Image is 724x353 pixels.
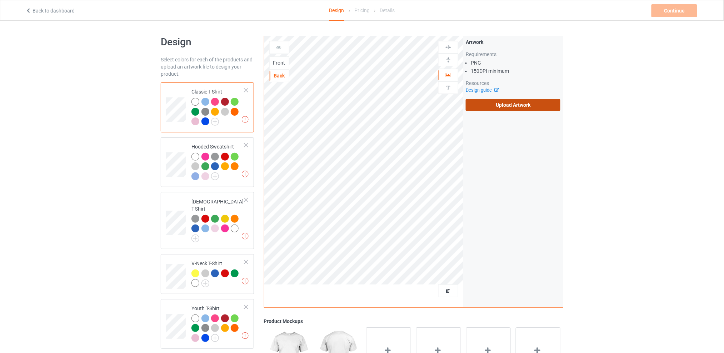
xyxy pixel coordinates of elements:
[211,334,219,342] img: svg+xml;base64,PD94bWwgdmVyc2lvbj0iMS4wIiBlbmNvZGluZz0iVVRGLTgiPz4KPHN2ZyB3aWR0aD0iMjJweCIgaGVpZ2...
[471,59,560,66] li: PNG
[242,171,249,177] img: exclamation icon
[242,332,249,339] img: exclamation icon
[161,56,254,77] div: Select colors for each of the products and upload an artwork file to design your product.
[161,254,254,294] div: V-Neck T-Shirt
[211,118,219,126] img: svg+xml;base64,PD94bWwgdmVyc2lvbj0iMS4wIiBlbmNvZGluZz0iVVRGLTgiPz4KPHN2ZyB3aWR0aD0iMjJweCIgaGVpZ2...
[466,51,560,58] div: Requirements
[211,172,219,180] img: svg+xml;base64,PD94bWwgdmVyc2lvbj0iMS4wIiBlbmNvZGluZz0iVVRGLTgiPz4KPHN2ZyB3aWR0aD0iMjJweCIgaGVpZ2...
[264,318,563,325] div: Product Mockups
[201,108,209,116] img: heather_texture.png
[161,192,254,249] div: [DEMOGRAPHIC_DATA] T-Shirt
[445,56,452,63] img: svg%3E%0A
[191,198,245,240] div: [DEMOGRAPHIC_DATA] T-Shirt
[25,8,75,14] a: Back to dashboard
[161,299,254,349] div: Youth T-Shirt
[161,36,254,49] h1: Design
[445,84,452,91] img: svg%3E%0A
[242,233,249,239] img: exclamation icon
[270,59,289,66] div: Front
[466,87,498,93] a: Design guide
[445,44,452,51] img: svg%3E%0A
[191,143,245,180] div: Hooded Sweatshirt
[380,0,395,20] div: Details
[201,279,209,287] img: svg+xml;base64,PD94bWwgdmVyc2lvbj0iMS4wIiBlbmNvZGluZz0iVVRGLTgiPz4KPHN2ZyB3aWR0aD0iMjJweCIgaGVpZ2...
[466,39,560,46] div: Artwork
[191,305,245,342] div: Youth T-Shirt
[161,82,254,132] div: Classic T-Shirt
[191,235,199,242] img: svg+xml;base64,PD94bWwgdmVyc2lvbj0iMS4wIiBlbmNvZGluZz0iVVRGLTgiPz4KPHN2ZyB3aWR0aD0iMjJweCIgaGVpZ2...
[329,0,344,21] div: Design
[191,88,245,125] div: Classic T-Shirt
[270,72,289,79] div: Back
[242,278,249,284] img: exclamation icon
[161,137,254,187] div: Hooded Sweatshirt
[191,260,245,287] div: V-Neck T-Shirt
[354,0,370,20] div: Pricing
[466,99,560,111] label: Upload Artwork
[242,116,249,123] img: exclamation icon
[466,80,560,87] div: Resources
[471,67,560,75] li: 150 DPI minimum
[201,324,209,332] img: heather_texture.png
